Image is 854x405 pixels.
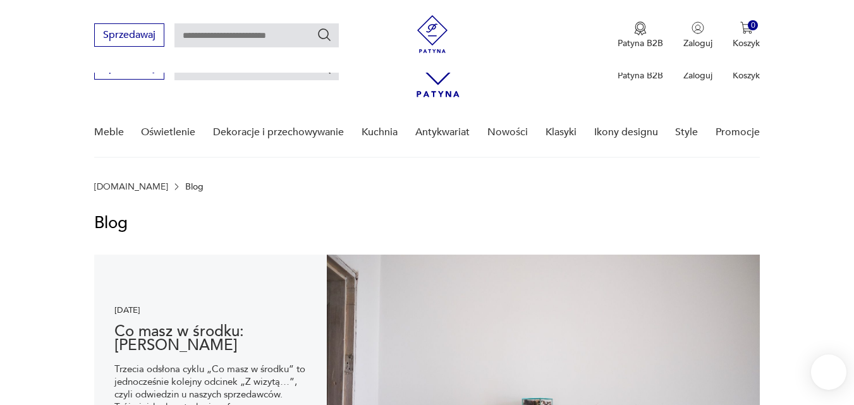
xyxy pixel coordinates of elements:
p: Patyna B2B [618,37,663,49]
a: Promocje [716,108,760,157]
p: Patyna B2B [618,70,663,82]
a: Dekoracje i przechowywanie [213,108,344,157]
a: Sprzedawaj [94,32,164,40]
a: Klasyki [546,108,576,157]
p: Koszyk [733,37,760,49]
img: Ikonka użytkownika [692,21,704,34]
img: Ikona koszyka [740,21,753,34]
a: Antykwariat [415,108,470,157]
a: Kuchnia [362,108,398,157]
a: Meble [94,108,124,157]
p: Blog [185,183,204,191]
a: Nowości [487,108,528,157]
a: Ikona medaluPatyna B2B [618,21,663,49]
h2: Co masz w środku: [PERSON_NAME] [114,325,307,353]
button: Patyna B2B [618,21,663,49]
button: Szukaj [317,27,332,42]
button: Sprzedawaj [94,23,164,47]
p: [DATE] [114,302,307,318]
a: Sprzedawaj [94,64,164,73]
p: Zaloguj [683,37,712,49]
h1: Blog [94,212,760,234]
p: Koszyk [733,70,760,82]
button: 0Koszyk [733,21,760,49]
img: Ikona medalu [634,21,647,35]
img: Patyna - sklep z meblami i dekoracjami vintage [413,15,451,53]
a: Oświetlenie [141,108,195,157]
button: Zaloguj [683,21,712,49]
div: 0 [748,20,759,31]
iframe: Smartsupp widget button [811,354,846,390]
a: Style [675,108,698,157]
a: [DOMAIN_NAME] [94,183,168,191]
a: Ikony designu [594,108,658,157]
p: Zaloguj [683,70,712,82]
